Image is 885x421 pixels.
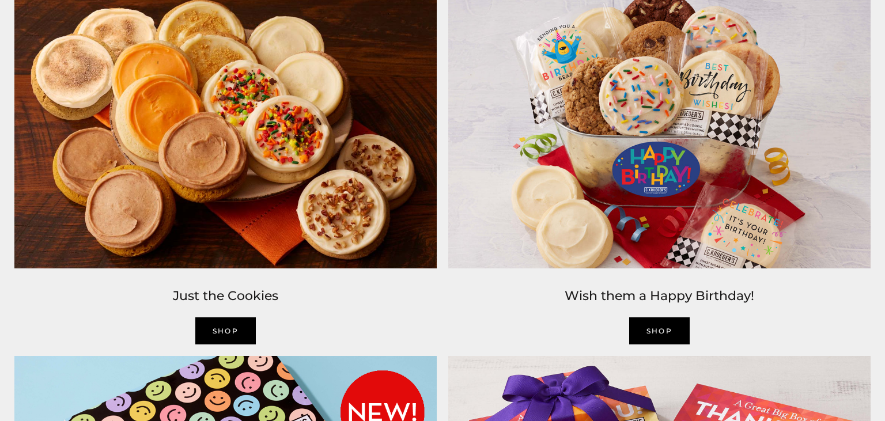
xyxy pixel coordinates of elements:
h2: Just the Cookies [14,286,437,306]
a: Shop [195,317,256,344]
a: SHOP [629,317,690,344]
h2: Wish them a Happy Birthday! [448,286,871,306]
